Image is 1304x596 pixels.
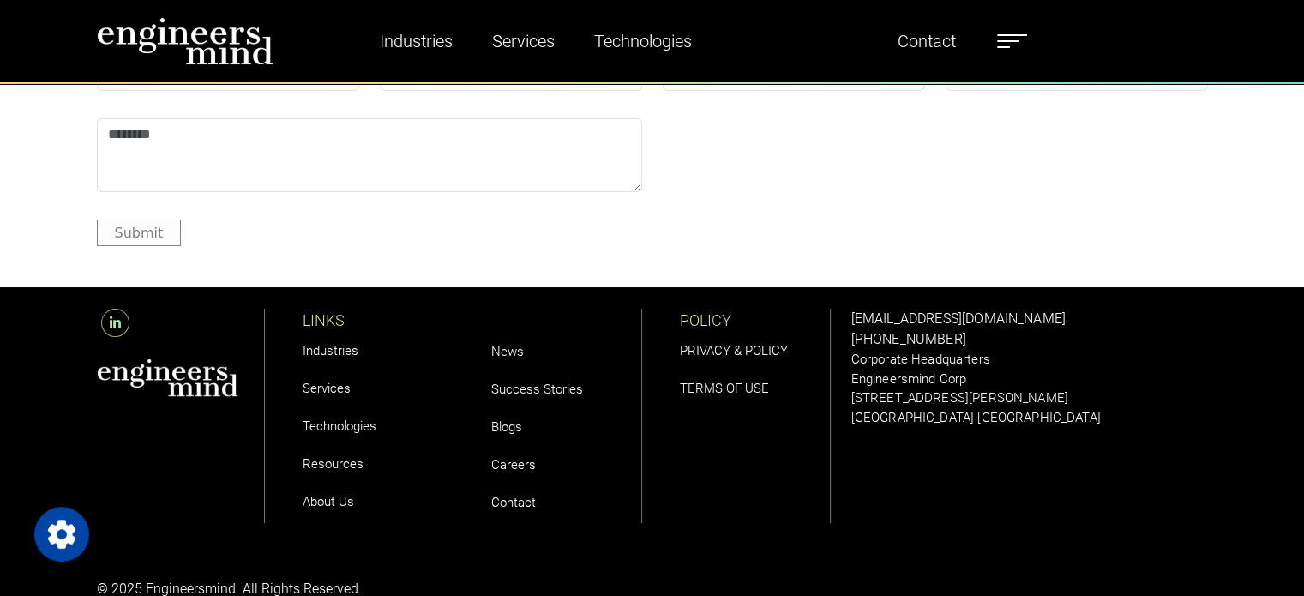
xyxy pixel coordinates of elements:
img: logo [97,17,273,65]
a: News [491,344,524,359]
a: Resources [303,456,364,472]
a: Contact [891,21,963,61]
a: [EMAIL_ADDRESS][DOMAIN_NAME] [851,310,1066,327]
iframe: reCAPTCHA [663,118,923,185]
a: [PHONE_NUMBER] [851,331,966,347]
button: Submit [97,220,182,246]
a: Industries [373,21,460,61]
a: PRIVACY & POLICY [680,343,788,358]
a: TERMS OF USE [680,381,769,396]
p: LINKS [303,309,454,332]
a: Technologies [587,21,699,61]
p: POLICY [680,309,830,332]
a: Success Stories [491,382,583,397]
p: Engineersmind Corp [851,370,1208,389]
p: Corporate Headquarters [851,350,1208,370]
img: aws [97,358,239,397]
a: About Us [303,494,354,509]
a: Contact [491,495,536,510]
a: Technologies [303,418,376,434]
a: Careers [491,457,536,473]
p: [STREET_ADDRESS][PERSON_NAME] [851,388,1208,408]
a: Industries [303,343,358,358]
a: Blogs [491,419,522,435]
a: LinkedIn [97,315,134,331]
a: Services [485,21,562,61]
p: [GEOGRAPHIC_DATA] [GEOGRAPHIC_DATA] [851,408,1208,428]
a: Services [303,381,351,396]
